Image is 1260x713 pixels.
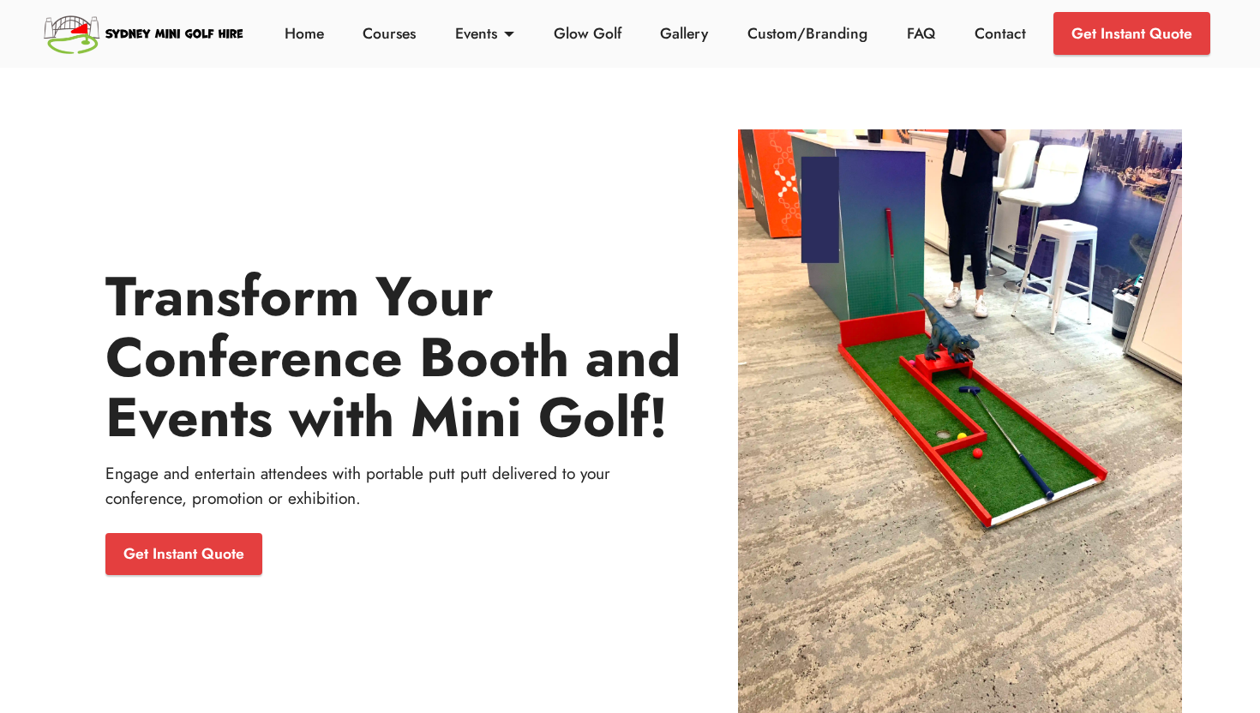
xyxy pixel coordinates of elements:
[656,22,713,45] a: Gallery
[105,461,683,511] p: Engage and entertain attendees with portable putt putt delivered to your conference, promotion or...
[279,22,328,45] a: Home
[358,22,421,45] a: Courses
[549,22,626,45] a: Glow Golf
[1053,12,1210,55] a: Get Instant Quote
[105,257,681,457] strong: Transform Your Conference Booth and Events with Mini Golf!
[743,22,873,45] a: Custom/Branding
[451,22,519,45] a: Events
[969,22,1030,45] a: Contact
[903,22,940,45] a: FAQ
[41,9,248,58] img: Sydney Mini Golf Hire
[105,533,262,576] a: Get Instant Quote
